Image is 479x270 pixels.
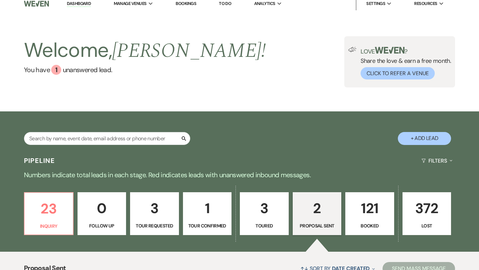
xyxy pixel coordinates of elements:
[297,197,337,219] p: 2
[254,0,275,7] span: Analytics
[67,1,91,7] a: Dashboard
[29,222,69,230] p: Inquiry
[366,0,385,7] span: Settings
[345,192,394,235] a: 121Booked
[134,197,175,219] p: 3
[114,0,147,7] span: Manage Venues
[183,192,232,235] a: 1Tour Confirmed
[187,197,228,219] p: 1
[350,197,390,219] p: 121
[130,192,179,235] a: 3Tour Requested
[51,65,61,75] div: 1
[350,222,390,229] p: Booked
[29,198,69,220] p: 23
[361,47,451,55] p: Love ?
[176,1,196,6] a: Bookings
[375,47,404,54] img: weven-logo-green.svg
[419,152,455,170] button: Filters
[244,222,284,229] p: Toured
[82,222,122,229] p: Follow Up
[357,47,451,79] div: Share the love & earn a free month.
[24,192,74,235] a: 23Inquiry
[82,197,122,219] p: 0
[244,197,284,219] p: 3
[219,1,231,6] a: To Do
[24,36,266,65] h2: Welcome,
[78,192,126,235] a: 0Follow Up
[134,222,175,229] p: Tour Requested
[398,132,451,145] button: + Add Lead
[407,197,447,219] p: 372
[112,36,266,66] span: [PERSON_NAME] !
[402,192,451,235] a: 372Lost
[414,0,437,7] span: Resources
[407,222,447,229] p: Lost
[297,222,337,229] p: Proposal Sent
[361,67,435,79] button: Click to Refer a Venue
[24,156,55,165] h3: Pipeline
[187,222,228,229] p: Tour Confirmed
[293,192,342,235] a: 2Proposal Sent
[24,65,266,75] a: You have 1 unanswered lead.
[348,47,357,52] img: loud-speaker-illustration.svg
[24,132,190,145] input: Search by name, event date, email address or phone number
[240,192,289,235] a: 3Toured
